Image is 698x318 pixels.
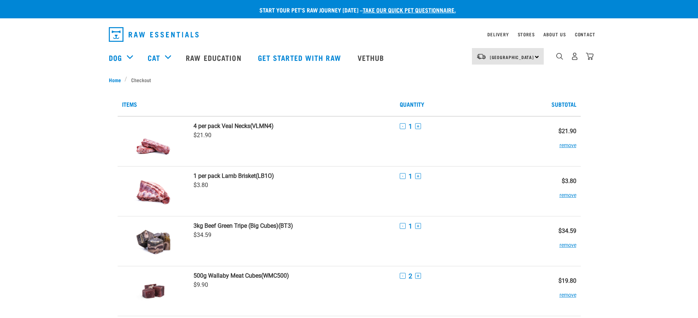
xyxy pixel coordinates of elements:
span: $9.90 [193,281,208,288]
td: $19.80 [534,266,580,316]
button: remove [559,284,576,299]
nav: dropdown navigation [103,24,595,45]
img: Raw Essentials Logo [109,27,199,42]
nav: breadcrumbs [109,76,590,84]
th: Subtotal [534,92,580,116]
button: remove [559,234,576,249]
a: take our quick pet questionnaire. [363,8,456,11]
a: Cat [148,52,160,63]
span: 1 [409,222,412,230]
a: 3kg Beef Green Tripe (Big Cubes)(BT3) [193,222,391,229]
a: Delivery [487,33,509,36]
span: $21.90 [193,132,211,139]
img: home-icon@2x.png [586,52,594,60]
button: remove [559,135,576,149]
button: + [415,223,421,229]
img: user.png [571,52,579,60]
button: - [400,273,406,279]
button: - [400,223,406,229]
a: 4 per pack Veal Necks(VLMN4) [193,123,391,129]
th: Quantity [395,92,534,116]
td: $21.90 [534,116,580,167]
img: Beef Green Tripe (Big Cubes) [134,222,172,260]
a: Dog [109,52,122,63]
button: - [400,173,406,179]
span: 1 [409,123,412,130]
td: $34.59 [534,216,580,266]
button: - [400,123,406,129]
span: [GEOGRAPHIC_DATA] [490,56,534,58]
a: 500g Wallaby Meat Cubes(WMC500) [193,272,391,279]
th: Items [118,92,395,116]
strong: 1 per pack Lamb Brisket [193,172,256,179]
img: van-moving.png [476,53,486,60]
strong: 3kg Beef Green Tripe (Big Cubes) [193,222,278,229]
button: + [415,173,421,179]
a: Home [109,76,125,84]
a: 1 per pack Lamb Brisket(LB1O) [193,172,391,179]
img: home-icon-1@2x.png [556,53,563,60]
a: About Us [543,33,566,36]
a: Raw Education [178,43,250,72]
span: 1 [409,172,412,180]
a: Vethub [350,43,394,72]
strong: 500g Wallaby Meat Cubes [193,272,261,279]
a: Get started with Raw [251,43,350,72]
span: 2 [409,272,412,280]
button: + [415,273,421,279]
td: $3.80 [534,166,580,216]
strong: 4 per pack Veal Necks [193,123,250,129]
a: Stores [518,33,535,36]
img: Lamb Brisket [134,172,172,210]
img: Wallaby Meat Cubes [134,272,172,310]
img: Veal Necks [134,123,172,160]
span: $34.59 [193,231,211,238]
button: + [415,123,421,129]
button: remove [559,184,576,199]
a: Contact [575,33,595,36]
span: $3.80 [193,182,208,189]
